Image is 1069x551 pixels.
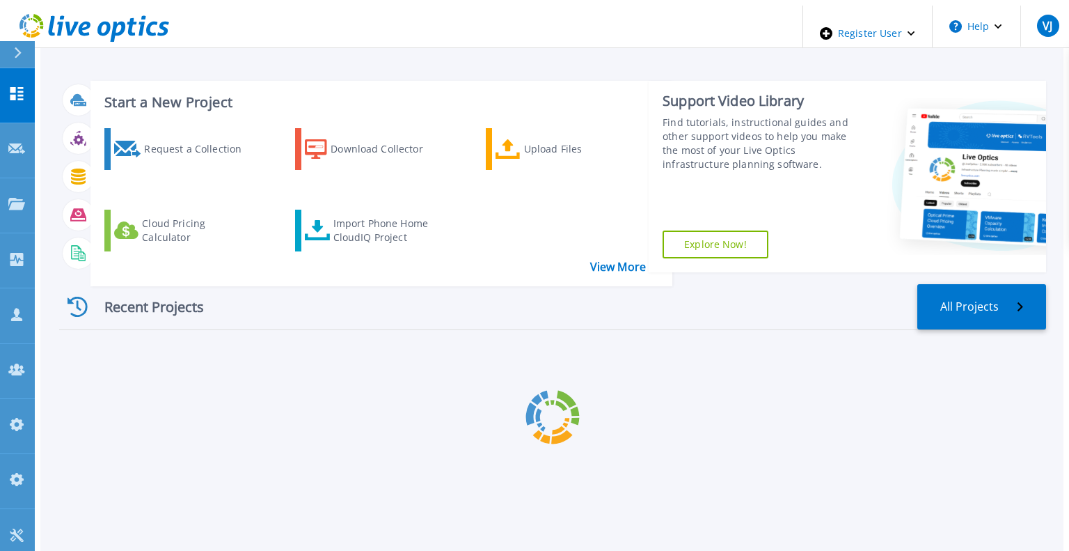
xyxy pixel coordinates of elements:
[524,132,635,166] div: Upload Files
[803,6,932,61] div: Register User
[917,284,1046,329] a: All Projects
[59,290,226,324] div: Recent Projects
[663,231,768,258] a: Explore Now!
[104,128,273,170] a: Request a Collection
[590,261,655,274] a: View More
[333,213,445,248] div: Import Phone Home CloudIQ Project
[142,213,253,248] div: Cloud Pricing Calculator
[663,116,862,171] div: Find tutorials, instructional guides and other support videos to help you make the most of your L...
[933,6,1020,47] button: Help
[104,210,273,251] a: Cloud Pricing Calculator
[663,92,862,110] div: Support Video Library
[144,132,255,166] div: Request a Collection
[1043,20,1052,31] span: VJ
[295,128,464,170] a: Download Collector
[331,132,442,166] div: Download Collector
[104,95,654,110] h3: Start a New Project
[486,128,654,170] a: Upload Files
